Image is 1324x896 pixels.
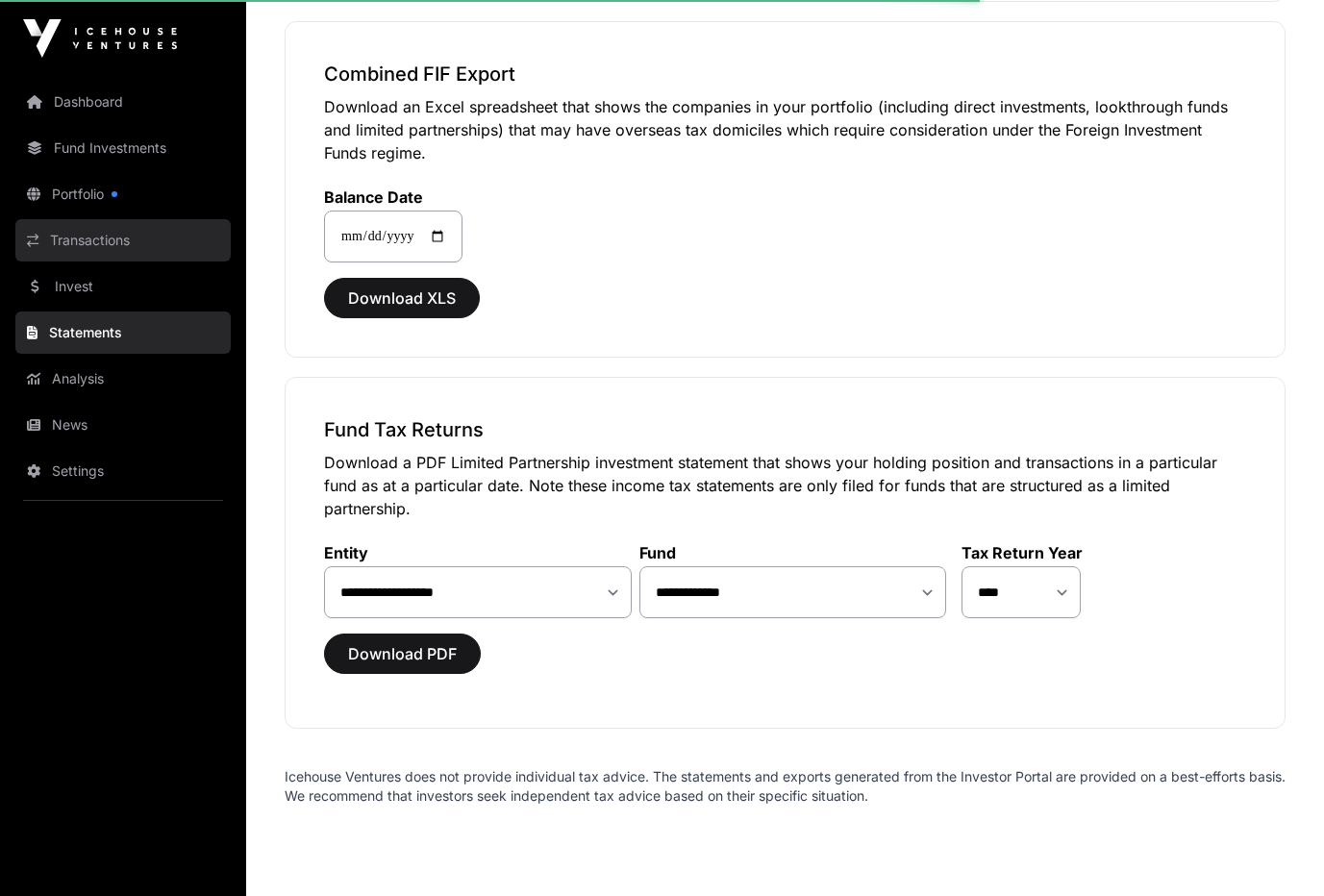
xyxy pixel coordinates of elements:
[1228,804,1324,896] div: 聊天小组件
[15,173,231,215] a: Portfolio
[324,187,462,207] label: Balance Date
[324,416,1246,443] h3: Fund Tax Returns
[348,286,456,310] span: Download XLS
[15,219,231,261] a: Transactions
[15,81,231,123] a: Dashboard
[324,95,1246,164] p: Download an Excel spreadsheet that shows the companies in your portfolio (including direct invest...
[15,450,231,492] a: Settings
[324,61,1246,87] h3: Combined FIF Export
[324,278,480,318] button: Download XLS
[15,311,231,354] a: Statements
[285,767,1286,806] p: Icehouse Ventures does not provide individual tax advice. The statements and exports generated fr...
[1228,804,1324,896] iframe: Chat Widget
[15,358,231,400] a: Analysis
[15,127,231,169] a: Fund Investments
[324,634,481,674] button: Download PDF
[639,543,947,562] label: Fund
[324,451,1246,520] p: Download a PDF Limited Partnership investment statement that shows your holding position and tran...
[962,543,1083,562] label: Tax Return Year
[348,642,457,665] span: Download PDF
[23,19,177,58] img: Icehouse Ventures Logo
[324,543,632,562] label: Entity
[15,404,231,446] a: News
[15,265,231,308] a: Invest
